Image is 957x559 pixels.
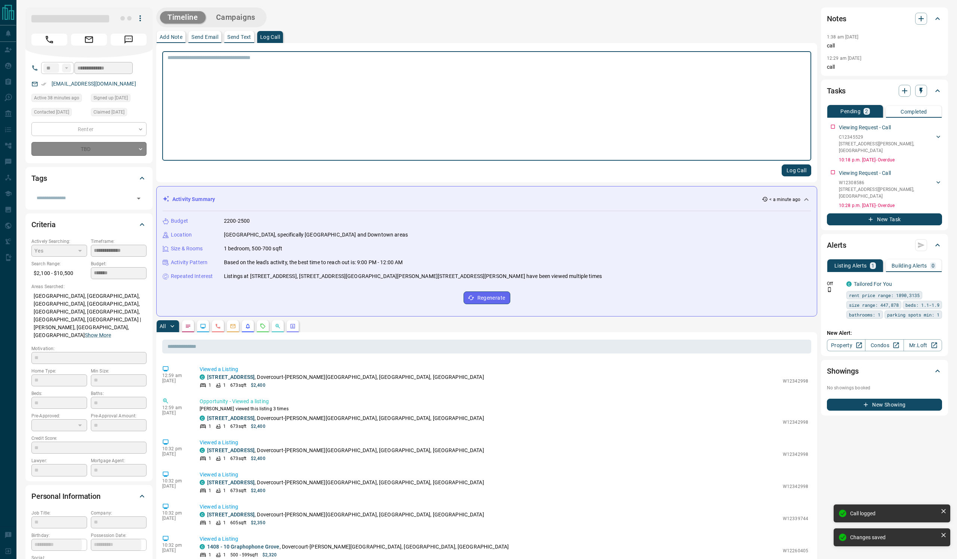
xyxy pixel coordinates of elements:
p: $2,350 [251,519,265,526]
p: 1 [209,423,211,430]
div: Tags [31,169,147,187]
a: [STREET_ADDRESS] [207,415,255,421]
div: TBD [31,142,147,156]
svg: Push Notification Only [827,287,832,292]
p: Activity Summary [172,195,215,203]
p: 500 - 599 sqft [230,552,258,558]
p: Pre-Approval Amount: [91,413,147,419]
p: 673 sqft [230,455,246,462]
span: Call [31,34,67,46]
p: 10:32 pm [162,446,188,451]
p: Viewing Request - Call [839,124,891,132]
div: condos.ca [200,448,205,453]
p: 605 sqft [230,519,246,526]
a: 1408 - 10 Graphophone Grove [207,544,280,550]
p: Actively Searching: [31,238,87,245]
p: 1 [209,519,211,526]
p: 1 [209,487,211,494]
a: [STREET_ADDRESS] [207,512,255,518]
a: [STREET_ADDRESS] [207,374,255,380]
p: W12342998 [783,378,808,384]
p: Mortgage Agent: [91,457,147,464]
p: [DATE] [162,484,188,489]
p: Completed [901,109,927,114]
h2: Notes [827,13,846,25]
div: condos.ca [200,374,205,380]
p: 1 [209,455,211,462]
p: $2,320 [262,552,277,558]
p: Home Type: [31,368,87,374]
p: 12:59 am [162,373,188,378]
p: , Dovercourt-[PERSON_NAME][GEOGRAPHIC_DATA], [GEOGRAPHIC_DATA], [GEOGRAPHIC_DATA] [207,511,484,519]
svg: Lead Browsing Activity [200,323,206,329]
p: Credit Score: [31,435,147,442]
p: call [827,63,942,71]
p: $2,400 [251,455,265,462]
p: Viewing Request - Call [839,169,891,177]
p: Off [827,280,842,287]
p: [DATE] [162,410,188,416]
svg: Emails [230,323,236,329]
a: Tailored For You [854,281,892,287]
p: 1:38 am [DATE] [827,34,859,40]
a: [STREET_ADDRESS] [207,447,255,453]
p: 10:32 pm [162,510,188,516]
span: Message [111,34,147,46]
p: W12342998 [783,483,808,490]
p: , Dovercourt-[PERSON_NAME][GEOGRAPHIC_DATA], [GEOGRAPHIC_DATA], [GEOGRAPHIC_DATA] [207,479,484,487]
p: 1 [223,552,226,558]
div: Tasks [827,82,942,100]
p: Budget [171,217,188,225]
p: [GEOGRAPHIC_DATA], [GEOGRAPHIC_DATA], [GEOGRAPHIC_DATA], [GEOGRAPHIC_DATA], [GEOGRAPHIC_DATA], [G... [31,290,147,342]
p: 1 [223,455,226,462]
div: condos.ca [200,512,205,517]
p: Pending [840,109,861,114]
p: C12345529 [839,134,935,140]
p: $2,400 [251,382,265,389]
a: Condos [865,339,904,351]
span: rent price range: 1890,3135 [849,291,920,299]
p: Log Call [260,34,280,40]
span: Claimed [DATE] [93,108,124,116]
span: beds: 1.1-1.9 [905,301,939,309]
p: No showings booked [827,384,942,391]
div: Personal Information [31,487,147,505]
button: New Task [827,213,942,225]
div: Wed Jul 16 2025 [31,108,87,118]
div: Changes saved [850,534,938,540]
p: Activity Pattern [171,259,207,266]
p: Min Size: [91,368,147,374]
a: [EMAIL_ADDRESS][DOMAIN_NAME] [52,81,136,87]
p: Areas Searched: [31,283,147,290]
h2: Tags [31,172,47,184]
p: 1 bedroom, 500-700 sqft [224,245,282,253]
span: bathrooms: 1 [849,311,880,318]
p: , Dovercourt-[PERSON_NAME][GEOGRAPHIC_DATA], [GEOGRAPHIC_DATA], [GEOGRAPHIC_DATA] [207,414,484,422]
h2: Tasks [827,85,846,97]
p: [GEOGRAPHIC_DATA], specifically [GEOGRAPHIC_DATA] and Downtown areas [224,231,408,239]
p: call [827,42,942,50]
p: W12339744 [783,515,808,522]
p: Send Text [227,34,251,40]
p: , Dovercourt-[PERSON_NAME][GEOGRAPHIC_DATA], [GEOGRAPHIC_DATA], [GEOGRAPHIC_DATA] [207,447,484,454]
p: Baths: [91,390,147,397]
svg: Requests [260,323,266,329]
p: Lawyer: [31,457,87,464]
p: Birthday: [31,532,87,539]
button: Open [133,193,144,204]
p: Pre-Approved: [31,413,87,419]
p: Viewed a Listing [200,503,808,511]
p: [DATE] [162,378,188,383]
div: Renter [31,122,147,136]
p: Building Alerts [892,263,927,268]
p: Viewed a Listing [200,439,808,447]
p: 1 [209,552,211,558]
p: , Dovercourt-[PERSON_NAME][GEOGRAPHIC_DATA], [GEOGRAPHIC_DATA], [GEOGRAPHIC_DATA] [207,543,509,551]
div: Yes [31,245,87,257]
button: Campaigns [209,11,263,24]
p: 673 sqft [230,423,246,430]
p: $2,100 - $10,500 [31,267,87,279]
p: Based on the lead's activity, the best time to reach out is: 9:00 PM - 12:00 AM [224,259,403,266]
p: 673 sqft [230,487,246,494]
p: W12342998 [783,451,808,458]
